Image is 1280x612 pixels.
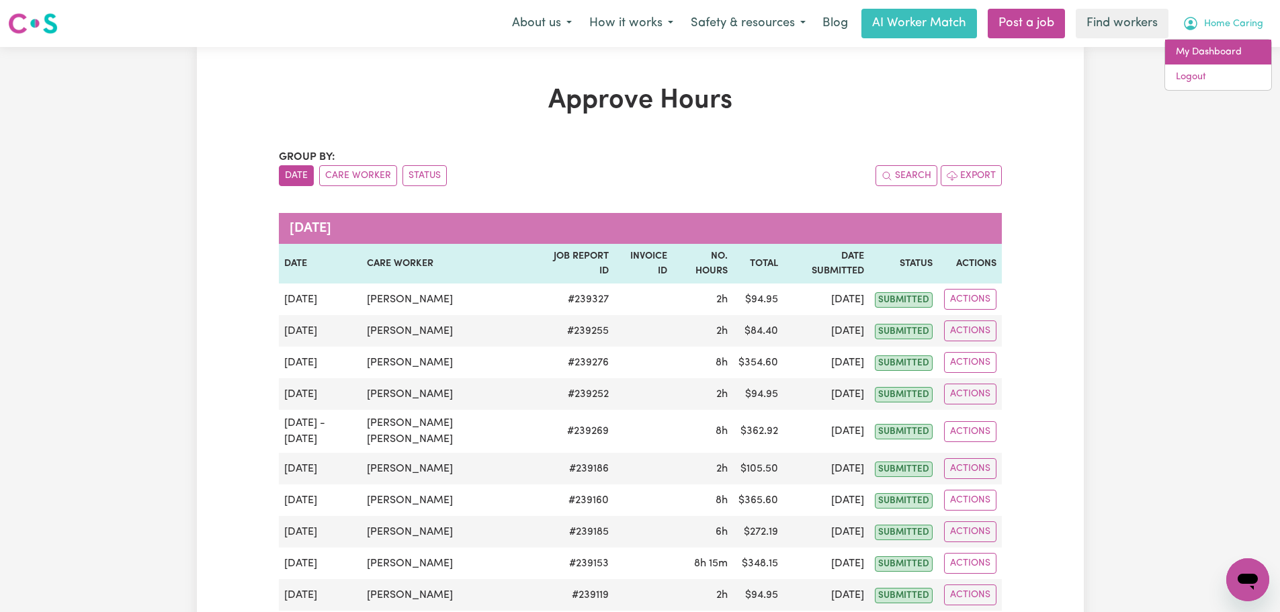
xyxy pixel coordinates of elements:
[733,484,783,516] td: $ 365.60
[733,347,783,378] td: $ 354.60
[733,410,783,453] td: $ 362.92
[716,464,728,474] span: 2 hours
[279,453,362,484] td: [DATE]
[875,556,933,572] span: submitted
[783,315,869,347] td: [DATE]
[614,244,673,283] th: Invoice ID
[673,244,733,283] th: No. Hours
[716,326,728,337] span: 2 hours
[944,320,996,341] button: Actions
[814,9,856,38] a: Blog
[279,213,1002,244] caption: [DATE]
[875,493,933,509] span: submitted
[944,458,996,479] button: Actions
[361,453,538,484] td: [PERSON_NAME]
[279,516,362,548] td: [DATE]
[944,384,996,404] button: Actions
[361,548,538,579] td: [PERSON_NAME]
[716,389,728,400] span: 2 hours
[733,244,783,283] th: Total
[361,378,538,410] td: [PERSON_NAME]
[783,548,869,579] td: [DATE]
[503,9,581,38] button: About us
[944,352,996,373] button: Actions
[538,579,614,611] td: # 239119
[876,165,937,186] button: Search
[944,490,996,511] button: Actions
[875,355,933,371] span: submitted
[875,588,933,603] span: submitted
[1076,9,1168,38] a: Find workers
[538,410,614,453] td: # 239269
[875,387,933,402] span: submitted
[538,315,614,347] td: # 239255
[716,590,728,601] span: 2 hours
[1164,39,1272,91] div: My Account
[279,410,362,453] td: [DATE] - [DATE]
[361,516,538,548] td: [PERSON_NAME]
[944,289,996,310] button: Actions
[1165,40,1271,65] a: My Dashboard
[716,426,728,437] span: 8 hours
[733,453,783,484] td: $ 105.50
[538,378,614,410] td: # 239252
[783,283,869,315] td: [DATE]
[716,294,728,305] span: 2 hours
[361,347,538,378] td: [PERSON_NAME]
[875,424,933,439] span: submitted
[279,152,335,163] span: Group by:
[783,378,869,410] td: [DATE]
[869,244,938,283] th: Status
[279,244,362,283] th: Date
[861,9,977,38] a: AI Worker Match
[361,315,538,347] td: [PERSON_NAME]
[733,378,783,410] td: $ 94.95
[1165,64,1271,90] a: Logout
[279,347,362,378] td: [DATE]
[875,462,933,477] span: submitted
[944,553,996,574] button: Actions
[361,410,538,453] td: [PERSON_NAME] [PERSON_NAME]
[944,584,996,605] button: Actions
[783,453,869,484] td: [DATE]
[682,9,814,38] button: Safety & resources
[944,421,996,442] button: Actions
[361,283,538,315] td: [PERSON_NAME]
[716,495,728,506] span: 8 hours
[733,548,783,579] td: $ 348.15
[402,165,447,186] button: sort invoices by paid status
[938,244,1001,283] th: Actions
[538,283,614,315] td: # 239327
[279,85,1002,117] h1: Approve Hours
[361,484,538,516] td: [PERSON_NAME]
[361,579,538,611] td: [PERSON_NAME]
[8,8,58,39] a: Careseekers logo
[733,283,783,315] td: $ 94.95
[941,165,1002,186] button: Export
[279,165,314,186] button: sort invoices by date
[279,315,362,347] td: [DATE]
[1226,558,1269,601] iframe: Button to launch messaging window
[319,165,397,186] button: sort invoices by care worker
[944,521,996,542] button: Actions
[538,244,614,283] th: Job Report ID
[694,558,728,569] span: 8 hours 15 minutes
[783,516,869,548] td: [DATE]
[716,357,728,368] span: 8 hours
[783,244,869,283] th: Date Submitted
[538,347,614,378] td: # 239276
[988,9,1065,38] a: Post a job
[279,548,362,579] td: [DATE]
[733,579,783,611] td: $ 94.95
[1174,9,1272,38] button: My Account
[8,11,58,36] img: Careseekers logo
[875,292,933,308] span: submitted
[279,283,362,315] td: [DATE]
[783,484,869,516] td: [DATE]
[875,525,933,540] span: submitted
[538,548,614,579] td: # 239153
[716,527,728,537] span: 6 hours
[875,324,933,339] span: submitted
[733,516,783,548] td: $ 272.19
[279,484,362,516] td: [DATE]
